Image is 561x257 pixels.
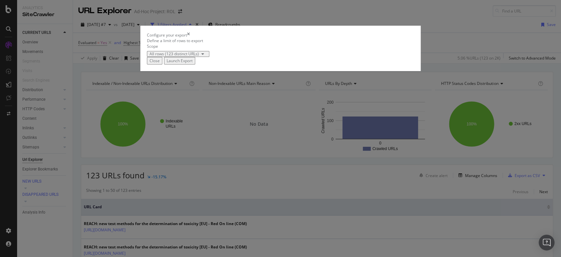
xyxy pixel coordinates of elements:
div: Close [150,58,160,64]
div: modal [140,26,421,71]
div: Launch Export [167,58,193,64]
button: Close [147,57,162,64]
div: Define a limit of rows to export [147,38,414,43]
label: Scope [147,43,158,49]
button: All rows (123 distinct URLs) [147,51,209,57]
div: times [187,32,190,38]
div: Open Intercom Messenger [539,235,554,250]
div: Configure your export [147,32,187,38]
button: Launch Export [164,57,195,64]
div: All rows (123 distinct URLs) [150,52,199,56]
